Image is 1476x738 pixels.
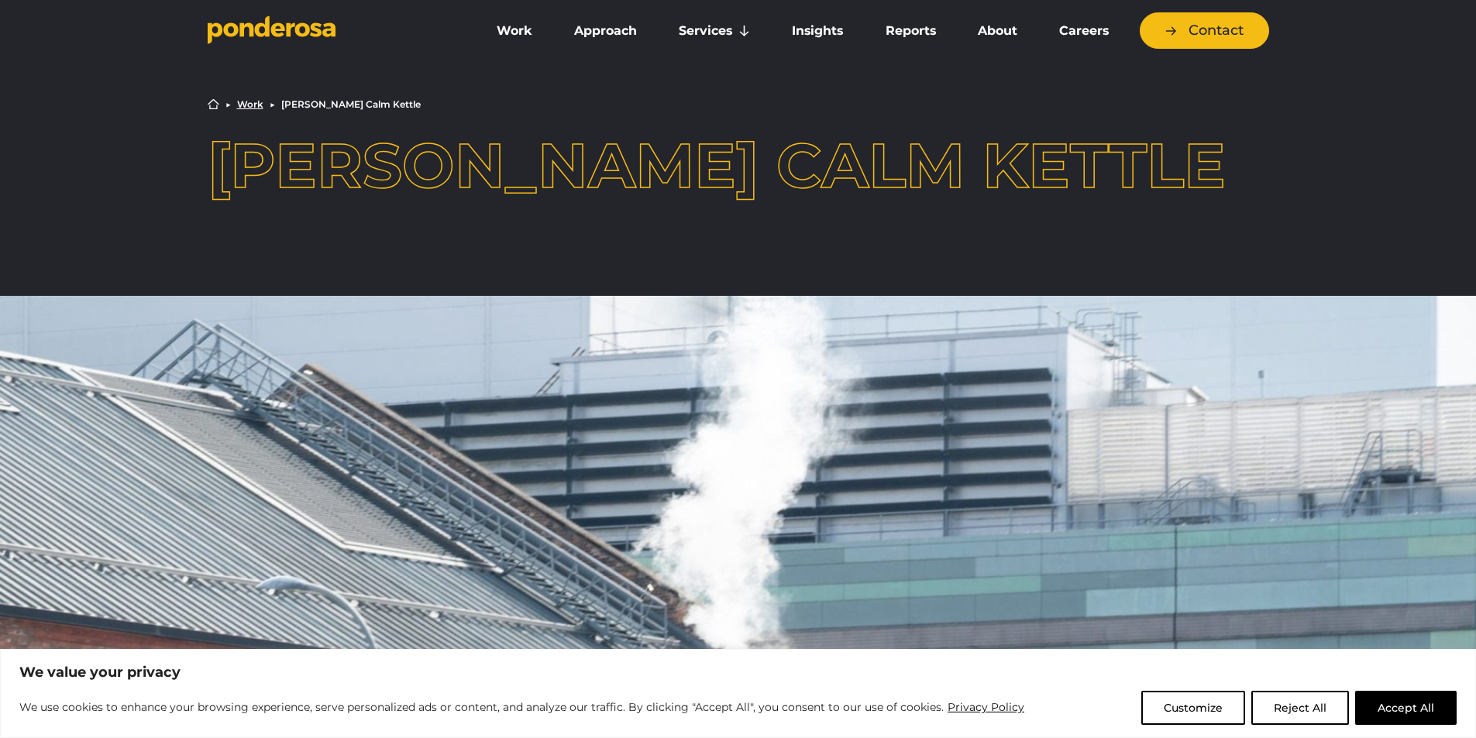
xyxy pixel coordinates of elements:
[1141,691,1245,725] button: Customize
[661,15,768,47] a: Services
[281,100,421,109] li: [PERSON_NAME] Calm Kettle
[947,698,1025,716] a: Privacy Policy
[868,15,954,47] a: Reports
[960,15,1035,47] a: About
[225,100,231,109] li: ▶︎
[774,15,861,47] a: Insights
[208,135,1269,197] h1: [PERSON_NAME] Calm Kettle
[1251,691,1349,725] button: Reject All
[237,100,263,109] a: Work
[1355,691,1457,725] button: Accept All
[270,100,275,109] li: ▶︎
[208,98,219,110] a: Home
[208,15,456,46] a: Go to homepage
[1140,12,1269,49] a: Contact
[556,15,655,47] a: Approach
[479,15,550,47] a: Work
[19,663,1457,681] p: We value your privacy
[19,698,1025,716] p: We use cookies to enhance your browsing experience, serve personalized ads or content, and analyz...
[1041,15,1127,47] a: Careers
